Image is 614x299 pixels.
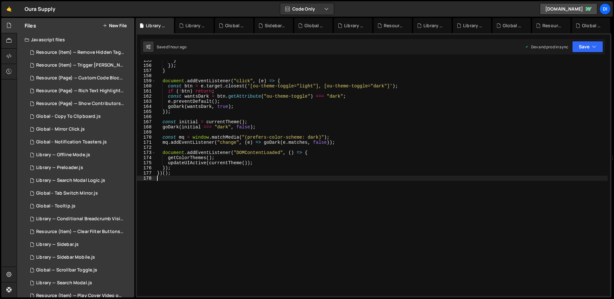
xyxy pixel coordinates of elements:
[25,238,134,251] div: 14937/45352.js
[36,88,124,94] div: Resource (Page) — Rich Text Highlight Pill.js
[137,63,156,68] div: 156
[137,166,156,171] div: 176
[168,44,187,50] div: 1 hour ago
[137,125,156,130] div: 168
[542,22,563,29] div: Resource (Item) — Clear Filter Buttons.js
[36,190,98,196] div: Global - Tab Switch Mirror.js
[25,200,134,213] div: 14937/44562.js
[599,3,611,15] a: Di
[137,78,156,84] div: 159
[36,114,101,119] div: Global - Copy To Clipboard.js
[540,3,597,15] a: [DOMAIN_NAME]
[36,139,107,145] div: Global - Notification Toasters.js
[103,23,127,28] button: New File
[25,251,134,264] div: 14937/44593.js
[525,44,568,50] div: Dev and prod in sync
[25,213,137,225] div: 14937/44170.js
[463,22,484,29] div: Library — Offline Mode.js
[137,145,156,150] div: 172
[137,73,156,78] div: 158
[25,277,134,289] div: 14937/38913.js
[25,187,134,200] div: 14937/44975.js
[25,174,134,187] div: 14937/44851.js
[137,104,156,109] div: 164
[137,99,156,104] div: 163
[137,89,156,94] div: 161
[137,109,156,114] div: 165
[25,5,55,13] div: Oura Supply
[137,119,156,125] div: 167
[225,22,246,29] div: Global - Tab Switch Mirror.js
[137,114,156,119] div: 166
[384,22,404,29] div: Resource (Page) — Rich Text Highlight Pill.js
[423,22,444,29] div: Library — Sidebar Mobile.js
[36,178,105,183] div: Library — Search Modal Logic.js
[36,255,95,260] div: Library — Sidebar Mobile.js
[36,203,75,209] div: Global - Tooltip.js
[185,22,206,29] div: Library — Sidebar.js
[25,123,134,136] div: 14937/44471.js
[36,267,97,273] div: Global — Scrollbar Toggle.js
[572,41,603,53] button: Save
[280,3,334,15] button: Code Only
[265,22,285,29] div: Sidebar — UI States & Interactions.css
[25,85,137,97] div: 14937/44597.js
[582,22,602,29] div: Global - Copy To Clipboard.js
[146,22,166,29] div: Library — Theme Toggle.js
[36,126,85,132] div: Global - Mirror Click.js
[137,140,156,145] div: 171
[304,22,325,29] div: Global - Text Staggering.css
[36,101,124,107] div: Resource (Page) — Show Contributors Name.js
[137,135,156,140] div: 170
[25,97,137,110] div: 14937/44194.js
[25,136,134,149] div: 14937/44585.js
[137,94,156,99] div: 162
[25,149,134,161] div: 14937/44586.js
[137,58,156,63] div: 155
[25,46,137,59] div: 14937/43535.js
[25,264,134,277] div: 14937/39947.js
[344,22,365,29] div: Library — Search Modal Logic.js
[137,150,156,155] div: 173
[36,293,124,299] div: Resource (Item) — Play Cover Video on Hover.js
[36,165,83,171] div: Library — Preloader.js
[137,68,156,73] div: 157
[25,161,134,174] div: 14937/43958.js
[36,62,124,68] div: Resource (Item) — Trigger [PERSON_NAME] on Save.js
[36,216,124,222] div: Library — Conditional Breadcrumb Visibility.js
[25,59,137,72] div: 14937/43515.js
[25,225,137,238] div: 14937/43376.js
[36,229,124,235] div: Resource (Item) — Clear Filter Buttons.js
[137,155,156,160] div: 174
[25,22,36,29] h2: Files
[503,22,523,29] div: Global - Notification Toasters.js
[25,72,137,85] div: 14937/44281.js
[137,130,156,135] div: 169
[36,242,79,247] div: Library — Sidebar.js
[36,75,124,81] div: Resource (Page) — Custom Code Block Setup.js
[137,171,156,176] div: 177
[137,160,156,166] div: 175
[137,84,156,89] div: 160
[36,280,92,286] div: Library — Search Modal.js
[36,50,124,55] div: Resource (Item) — Remove Hidden Tags on Load.js
[25,110,134,123] div: 14937/44582.js
[36,152,90,158] div: Library — Offline Mode.js
[1,1,17,17] a: 🤙
[137,176,156,181] div: 178
[17,33,134,46] div: Javascript files
[157,44,186,50] div: Saved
